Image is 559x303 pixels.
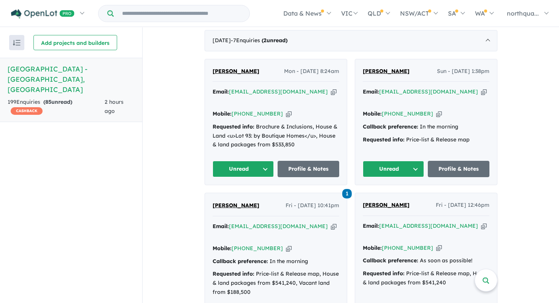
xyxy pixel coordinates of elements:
span: Fri - [DATE] 10:41pm [286,201,339,210]
span: [PERSON_NAME] [363,201,410,208]
div: Price-list & Release map, House & land packages from $541,240, Vacant land from $188,500 [213,270,339,297]
div: 199 Enquir ies [8,98,105,116]
strong: Requested info: [363,136,405,143]
img: sort.svg [13,40,21,46]
span: 85 [45,98,51,105]
strong: Mobile: [213,245,232,252]
span: Fri - [DATE] 12:46pm [436,201,489,210]
div: Price-list & Release map, House & land packages from $541,240 [363,269,489,287]
a: [EMAIL_ADDRESS][DOMAIN_NAME] [229,88,328,95]
span: - 7 Enquir ies [231,37,287,44]
a: Profile & Notes [428,161,489,177]
button: Copy [436,110,442,118]
a: [PERSON_NAME] [213,67,259,76]
button: Copy [481,222,487,230]
span: [PERSON_NAME] [213,202,259,209]
strong: Email: [213,223,229,230]
strong: Requested info: [363,270,405,277]
button: Copy [436,244,442,252]
a: [PHONE_NUMBER] [232,110,283,117]
div: In the morning [363,122,489,132]
span: 2 [264,37,267,44]
a: [EMAIL_ADDRESS][DOMAIN_NAME] [379,222,478,229]
strong: Callback preference: [213,258,268,265]
button: Copy [331,88,337,96]
a: [PHONE_NUMBER] [382,244,433,251]
span: Mon - [DATE] 8:24am [284,67,339,76]
a: [PERSON_NAME] [363,201,410,210]
button: Unread [213,161,274,177]
span: Sun - [DATE] 1:38pm [437,67,489,76]
strong: Mobile: [363,110,382,117]
strong: ( unread) [262,37,287,44]
button: Copy [331,222,337,230]
strong: Email: [363,222,379,229]
span: 1 [342,189,352,198]
div: [DATE] [205,30,497,51]
strong: Email: [213,88,229,95]
div: Brochure & Inclusions, House & Land <u>Lot 93: by Boutique Homes</u>, House & land packages from ... [213,122,339,149]
strong: ( unread) [43,98,72,105]
a: Profile & Notes [278,161,339,177]
button: Add projects and builders [33,35,117,50]
button: Copy [286,110,292,118]
span: CASHBACK [11,107,43,115]
img: Openlot PRO Logo White [11,9,75,19]
div: Price-list & Release map [363,135,489,144]
a: [EMAIL_ADDRESS][DOMAIN_NAME] [379,88,478,95]
div: As soon as possible! [363,256,489,265]
a: 1 [342,188,352,198]
span: [PERSON_NAME] [213,68,259,75]
h5: [GEOGRAPHIC_DATA] - [GEOGRAPHIC_DATA] , [GEOGRAPHIC_DATA] [8,64,135,95]
strong: Email: [363,88,379,95]
strong: Callback preference: [363,257,418,264]
span: 2 hours ago [105,98,124,114]
strong: Mobile: [213,110,232,117]
a: [PHONE_NUMBER] [232,245,283,252]
span: [PERSON_NAME] [363,68,410,75]
button: Copy [481,88,487,96]
strong: Requested info: [213,123,254,130]
strong: Callback preference: [363,123,418,130]
a: [EMAIL_ADDRESS][DOMAIN_NAME] [229,223,328,230]
button: Copy [286,244,292,252]
strong: Mobile: [363,244,382,251]
button: Unread [363,161,424,177]
strong: Requested info: [213,270,254,277]
a: [PERSON_NAME] [213,201,259,210]
a: [PHONE_NUMBER] [382,110,433,117]
div: In the morning [213,257,339,266]
span: northqua... [507,10,539,17]
a: [PERSON_NAME] [363,67,410,76]
input: Try estate name, suburb, builder or developer [115,5,248,22]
